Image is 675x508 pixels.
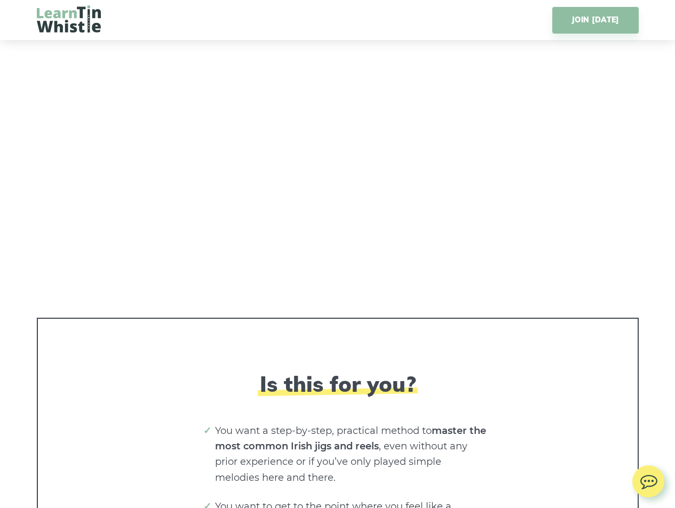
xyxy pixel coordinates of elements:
[552,7,638,34] a: JOIN [DATE]
[146,38,530,254] iframe: pst10-preview
[632,465,664,493] img: chat.svg
[37,5,101,33] img: LearnTinWhistle.com
[143,371,533,397] h2: Is this for you?
[215,423,487,486] li: You want a step-by-step, practical method to , even without any prior experience or if you’ve onl...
